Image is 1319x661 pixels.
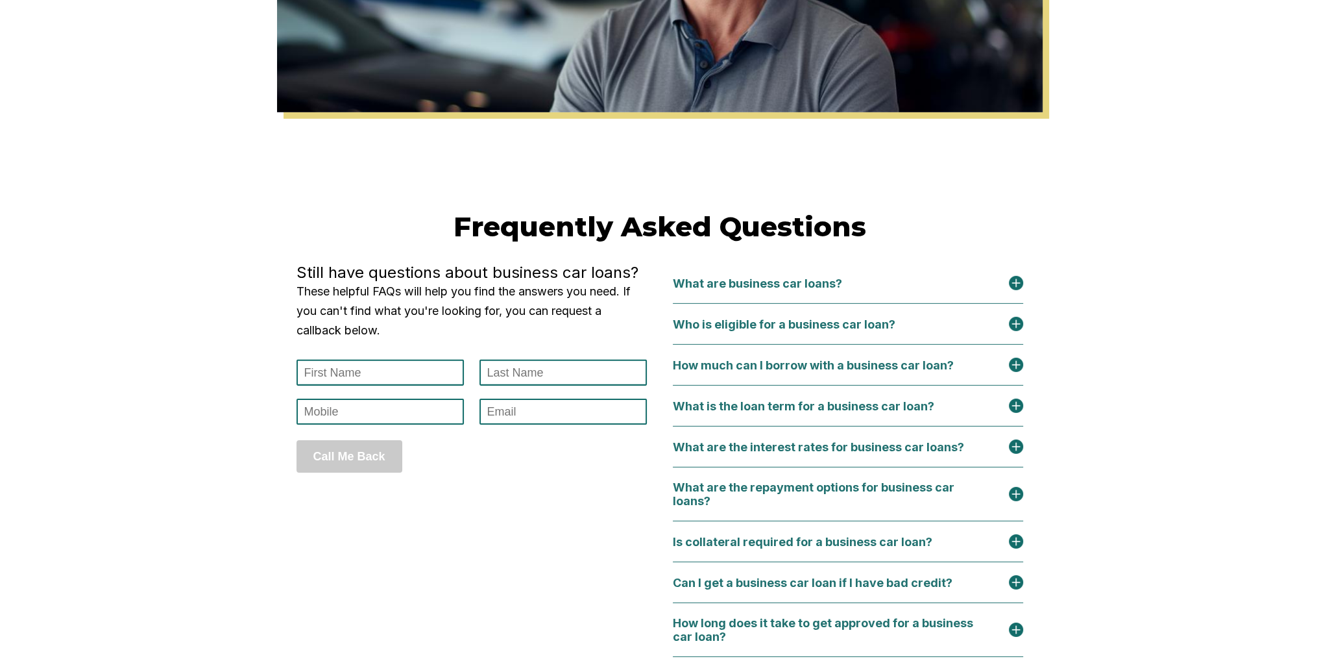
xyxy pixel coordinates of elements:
img: plus [1009,399,1023,413]
img: plus [1009,440,1023,454]
img: plus [1009,623,1023,637]
img: plus [1009,575,1023,590]
h4: Still have questions about business car loans? [296,263,647,282]
img: plus [1009,358,1023,372]
div: What is the loan term for a business car loan? [673,399,950,413]
div: How long does it take to get approved for a business car loan? [673,616,1009,643]
div: Can I get a business car loan if I have bad credit? [673,576,968,590]
div: How much can I borrow with a business car loan? [673,358,969,372]
div: Is collateral required for a business car loan? [673,535,948,549]
p: These helpful FAQs will help you find the answers you need. If you can't find what you're looking... [296,282,647,340]
button: Call Me Back [296,440,402,473]
img: plus [1009,487,1023,501]
div: What are business car loans? [673,277,858,290]
input: Mobile [296,399,464,425]
img: plus [1009,317,1023,331]
input: Last Name [479,360,647,386]
img: plus [1009,276,1023,290]
h2: Frequently Asked Questions [296,210,1023,243]
div: Who is eligible for a business car loan? [673,318,911,331]
input: Email [479,399,647,425]
div: What are the repayment options for business car loans? [673,480,1009,508]
img: plus [1009,534,1023,549]
div: What are the interest rates for business car loans? [673,440,980,454]
input: First Name [296,360,464,386]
